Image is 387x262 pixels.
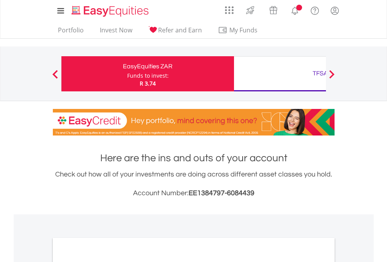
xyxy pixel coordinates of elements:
a: Home page [68,2,152,18]
button: Previous [47,74,63,82]
a: AppsGrid [220,2,239,14]
button: Next [324,74,340,82]
img: vouchers-v2.svg [267,4,280,16]
img: thrive-v2.svg [244,4,257,16]
a: Portfolio [55,26,87,38]
span: R 3.74 [140,80,156,87]
div: Check out how all of your investments are doing across different asset classes you hold. [53,169,335,199]
a: FAQ's and Support [305,2,325,18]
img: grid-menu-icon.svg [225,6,234,14]
a: Notifications [285,2,305,18]
div: Funds to invest: [127,72,169,80]
a: Refer and Earn [145,26,205,38]
img: EasyCredit Promotion Banner [53,109,335,135]
a: My Profile [325,2,345,19]
h1: Here are the ins and outs of your account [53,151,335,165]
span: EE1384797-6084439 [189,189,254,197]
h3: Account Number: [53,188,335,199]
span: Refer and Earn [158,26,202,34]
img: EasyEquities_Logo.png [70,5,152,18]
a: Invest Now [97,26,135,38]
span: My Funds [218,25,269,35]
div: EasyEquities ZAR [66,61,229,72]
a: Vouchers [262,2,285,16]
